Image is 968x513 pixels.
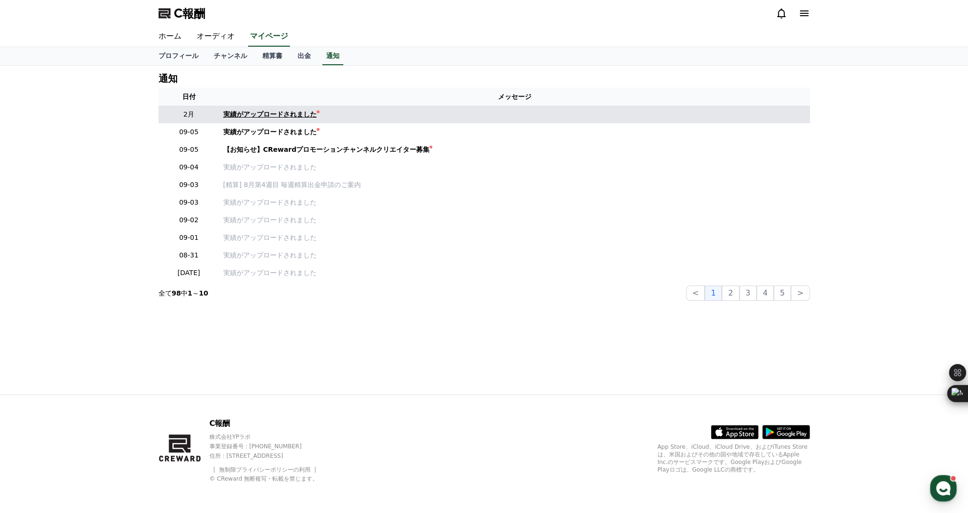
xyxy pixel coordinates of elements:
font: 08-31 [179,251,199,259]
a: の利用 [293,466,318,473]
button: 2 [722,286,739,301]
a: 無制限プライバシーポリシー [219,466,293,473]
font: 実績がアップロードされました [223,198,317,206]
font: 09-05 [179,146,199,153]
font: の利用 [293,466,310,473]
font: 実績がアップロードされました [223,216,317,224]
a: オーディオ [189,27,242,47]
a: 通知 [322,47,343,65]
a: チャンネル [206,47,255,65]
font: 09-03 [179,181,199,188]
a: 実績がアップロードされました [223,233,806,243]
button: 4 [757,286,774,301]
font: 日付 [182,93,196,100]
span: Settings [141,316,164,324]
a: 【お知らせ】CRewardプロモーションチャンネルクリエイター募集 [223,145,806,155]
font: 株式会社YPラボ [210,434,251,440]
font: 通知 [326,52,339,59]
font: [DATE] [178,269,200,276]
font: プロフィール [159,52,199,59]
a: 実績がアップロードされました [223,215,806,225]
font: ～ [192,289,199,297]
font: 09-03 [179,198,199,206]
a: ホーム [151,27,189,47]
button: 5 [774,286,791,301]
font: 通知 [159,73,178,84]
font: 実績がアップロードされました [223,251,317,259]
a: 実績がアップロードされました [223,127,806,137]
a: 実績がアップロードされました [223,268,806,278]
a: 実績がアップロードされました [223,250,806,260]
font: 09-02 [179,216,199,224]
a: Settings [123,302,183,326]
a: Home [3,302,63,326]
button: 1 [705,286,722,301]
font: 全て [159,289,172,297]
font: 出金 [298,52,311,59]
font: App Store、iCloud、iCloud Drive、およびiTunes Storeは、米国およびその他の国や地域で存在しているApple Inc.のサービスマークです。Google Pl... [658,444,808,473]
a: 実績がアップロードされました [223,109,806,119]
a: 実績がアップロードされました [223,197,806,207]
font: 住所 : [STREET_ADDRESS] [210,453,283,459]
font: 2 [728,288,733,297]
font: © CReward 無断複写・転載を禁じます。 [210,475,319,482]
font: > [797,288,803,297]
span: Messages [79,316,107,324]
font: 09-05 [179,128,199,136]
font: 実績がアップロードされました [223,163,317,171]
font: 98 [172,289,181,297]
button: 3 [739,286,757,301]
font: C報酬 [210,419,230,428]
button: > [791,286,809,301]
font: 【お知らせ】CRewardプロモーションチャンネルクリエイター募集 [223,146,430,153]
button: < [686,286,705,301]
font: 2月 [183,110,194,118]
a: 実績がアップロードされました [223,162,806,172]
a: C報酬 [159,6,205,21]
font: 1 [188,289,192,297]
font: 事業登録番号 : [PHONE_NUMBER] [210,443,302,450]
font: 実績がアップロードされました [223,234,317,241]
font: 5 [780,288,785,297]
font: < [692,288,699,297]
font: 実績がアップロードされました [223,110,317,118]
font: 3 [746,288,750,297]
font: 実績がアップロードされました [223,128,317,136]
font: 実績がアップロードされました [223,269,317,276]
font: 4 [763,288,768,297]
a: [精算] 8月第4週目 毎週精算出金申請のご案内 [223,180,806,190]
font: ホーム [159,31,181,40]
font: チャンネル [214,52,247,59]
a: マイページ [248,27,290,47]
font: 中 [181,289,188,297]
span: Home [24,316,41,324]
font: オーディオ [197,31,235,40]
font: 09-04 [179,163,199,171]
font: 09-01 [179,234,199,241]
font: マイページ [250,31,288,40]
font: C報酬 [174,7,205,20]
font: 1 [711,288,716,297]
font: 10 [199,289,208,297]
font: メッセージ [498,93,531,100]
a: プロフィール [151,47,206,65]
font: 精算書 [262,52,282,59]
a: Messages [63,302,123,326]
a: 出金 [290,47,319,65]
font: [精算] 8月第4週目 毎週精算出金申請のご案内 [223,181,361,188]
a: 精算書 [255,47,290,65]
